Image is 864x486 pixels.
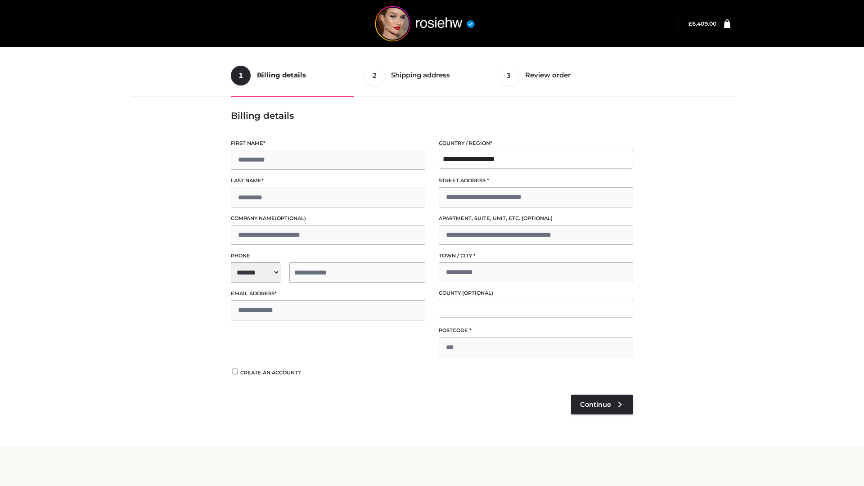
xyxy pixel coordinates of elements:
[439,176,633,185] label: Street address
[688,20,716,27] a: £6,409.00
[580,400,611,409] span: Continue
[439,214,633,223] label: Apartment, suite, unit, etc.
[571,395,633,414] a: Continue
[462,290,493,296] span: (optional)
[439,139,633,148] label: Country / Region
[688,20,716,27] bdi: 6,409.00
[231,214,425,223] label: Company name
[231,176,425,185] label: Last name
[688,20,692,27] span: £
[231,289,425,298] label: Email address
[357,6,492,41] img: rosiehw
[439,326,633,335] label: Postcode
[439,289,633,297] label: County
[231,252,425,260] label: Phone
[231,110,633,121] h3: Billing details
[275,215,306,221] span: (optional)
[231,139,425,148] label: First name
[231,369,239,374] input: Create an account?
[240,369,301,376] span: Create an account?
[522,215,553,221] span: (optional)
[439,252,633,260] label: Town / City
